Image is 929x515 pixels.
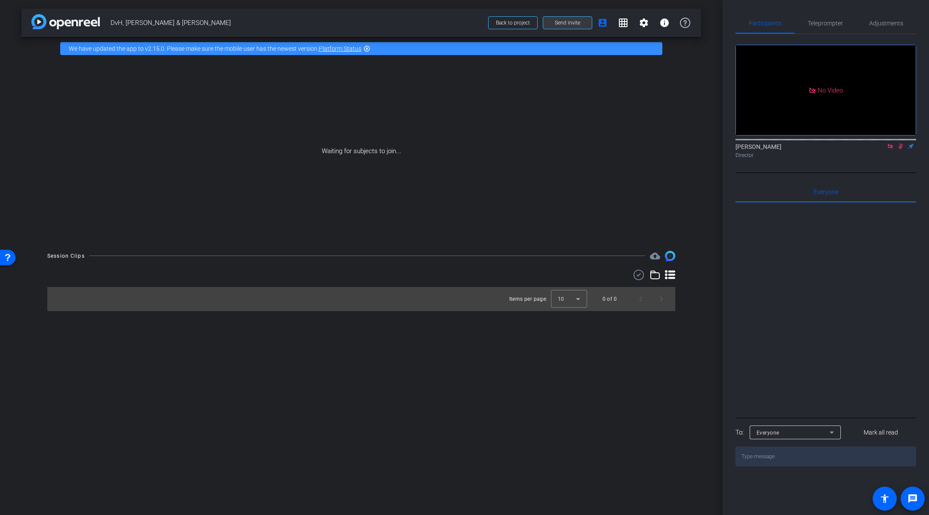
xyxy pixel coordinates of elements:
[363,45,370,52] mat-icon: highlight_off
[555,19,580,26] span: Send invite
[880,493,890,504] mat-icon: accessibility
[665,251,675,261] img: Session clips
[659,18,670,28] mat-icon: info
[111,14,483,31] span: DvH, [PERSON_NAME] & [PERSON_NAME]
[757,430,779,436] span: Everyone
[650,251,660,261] span: Destinations for your clips
[509,295,548,303] div: Items per page:
[60,42,662,55] div: We have updated the app to v2.15.0. Please make sure the mobile user has the newest version.
[488,16,538,29] button: Back to project
[907,493,918,504] mat-icon: message
[864,428,898,437] span: Mark all read
[749,20,781,26] span: Participants
[543,16,592,29] button: Send invite
[818,86,843,94] span: No Video
[735,151,916,159] div: Director
[846,425,917,440] button: Mark all read
[618,18,628,28] mat-icon: grid_on
[735,428,744,438] div: To:
[650,251,660,261] mat-icon: cloud_upload
[735,142,916,159] div: [PERSON_NAME]
[651,289,672,309] button: Next page
[603,295,617,303] div: 0 of 0
[631,289,651,309] button: Previous page
[496,20,530,26] span: Back to project
[869,20,903,26] span: Adjustments
[808,20,843,26] span: Teleprompter
[319,45,361,52] a: Platform Status
[639,18,649,28] mat-icon: settings
[47,252,85,260] div: Session Clips
[814,189,838,195] span: Everyone
[597,18,608,28] mat-icon: account_box
[31,14,100,29] img: app-logo
[22,60,701,242] div: Waiting for subjects to join...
